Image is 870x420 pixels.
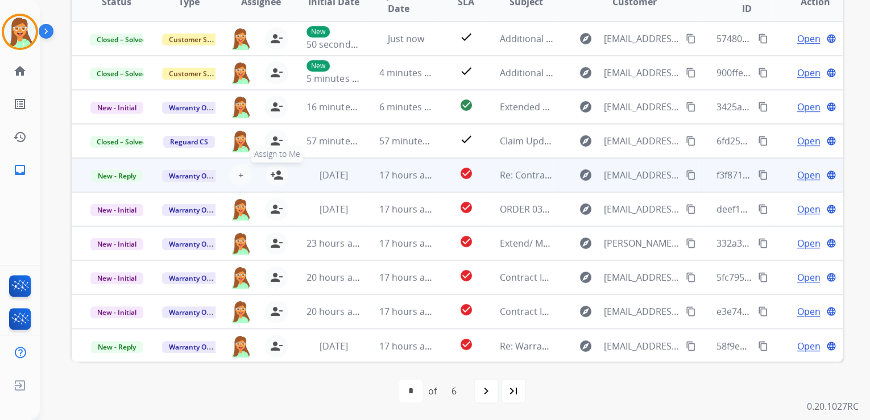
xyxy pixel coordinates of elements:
[499,66,596,79] span: Additional Information
[603,202,679,216] span: [EMAIL_ADDRESS][DOMAIN_NAME]
[758,102,768,112] mat-icon: content_copy
[163,136,215,148] span: Reguard CS
[826,306,836,317] mat-icon: language
[230,130,251,152] img: agent-avatar
[686,238,696,248] mat-icon: content_copy
[270,339,283,353] mat-icon: person_remove
[499,305,716,318] span: Contract ID Needed for LA945202- Ticket #1165836
[270,168,284,182] mat-icon: person_add
[459,167,473,180] mat-icon: check_circle
[230,266,251,289] img: agent-avatar
[270,236,283,250] mat-icon: person_remove
[162,170,221,182] span: Warranty Ops
[162,306,221,318] span: Warranty Ops
[578,271,592,284] mat-icon: explore
[578,134,592,148] mat-icon: explore
[266,164,288,186] button: Assign to Me
[507,384,520,398] mat-icon: last_page
[499,32,596,45] span: Additional Information
[578,32,592,45] mat-icon: explore
[230,27,251,50] img: agent-avatar
[499,271,718,284] span: Contract ID Needed for LA700767 - Ticket #1166774
[686,341,696,351] mat-icon: content_copy
[319,340,347,352] span: [DATE]
[603,168,679,182] span: [EMAIL_ADDRESS][DOMAIN_NAME]
[459,235,473,248] mat-icon: check_circle
[499,340,621,352] span: Re: Warranty account set up
[826,204,836,214] mat-icon: language
[686,204,696,214] mat-icon: content_copy
[603,66,679,80] span: [EMAIL_ADDRESS][DOMAIN_NAME]
[578,305,592,318] mat-icon: explore
[499,101,602,113] span: Extended warranty plan
[379,66,440,79] span: 4 minutes ago
[603,305,679,318] span: [EMAIL_ADDRESS][DOMAIN_NAME]
[797,202,820,216] span: Open
[459,132,473,146] mat-icon: check
[797,168,820,182] span: Open
[428,384,437,398] div: of
[91,170,143,182] span: New - Reply
[686,68,696,78] mat-icon: content_copy
[230,95,251,118] img: agent-avatar
[758,204,768,214] mat-icon: content_copy
[230,335,251,357] img: agent-avatar
[459,201,473,214] mat-icon: check_circle
[442,380,466,402] div: 6
[162,238,221,250] span: Warranty Ops
[603,134,679,148] span: [EMAIL_ADDRESS][DOMAIN_NAME]
[90,102,143,114] span: New - Initial
[270,202,283,216] mat-icon: person_remove
[379,135,445,147] span: 57 minutes ago
[758,136,768,146] mat-icon: content_copy
[270,32,283,45] mat-icon: person_remove
[379,237,436,249] span: 17 hours ago
[603,236,679,250] span: [PERSON_NAME][EMAIL_ADDRESS][PERSON_NAME][DOMAIN_NAME]
[826,170,836,180] mat-icon: language
[797,134,820,148] span: Open
[379,305,436,318] span: 17 hours ago
[90,238,143,250] span: New - Initial
[230,61,251,84] img: agent-avatar
[270,271,283,284] mat-icon: person_remove
[826,238,836,248] mat-icon: language
[603,339,679,353] span: [EMAIL_ADDRESS][DOMAIN_NAME]
[797,236,820,250] span: Open
[251,145,303,163] span: Assign to Me
[459,303,473,317] mat-icon: check_circle
[306,26,330,38] p: New
[686,136,696,146] mat-icon: content_copy
[13,97,27,111] mat-icon: list_alt
[826,34,836,44] mat-icon: language
[162,341,221,353] span: Warranty Ops
[306,271,363,284] span: 20 hours ago
[230,198,251,221] img: agent-avatar
[578,168,592,182] mat-icon: explore
[459,98,473,112] mat-icon: check_circle
[379,271,436,284] span: 17 hours ago
[270,100,283,114] mat-icon: person_remove
[578,339,592,353] mat-icon: explore
[379,169,436,181] span: 17 hours ago
[306,72,367,85] span: 5 minutes ago
[499,169,734,181] span: Re: Contract ID Needed for LC227283 - Ticket #1157449
[797,271,820,284] span: Open
[162,34,236,45] span: Customer Support
[758,272,768,282] mat-icon: content_copy
[230,232,251,255] img: agent-avatar
[388,32,424,45] span: Just now
[90,272,143,284] span: New - Initial
[319,169,347,181] span: [DATE]
[379,340,436,352] span: 17 hours ago
[797,32,820,45] span: Open
[826,136,836,146] mat-icon: language
[162,204,221,216] span: Warranty Ops
[686,34,696,44] mat-icon: content_copy
[686,170,696,180] mat-icon: content_copy
[306,305,363,318] span: 20 hours ago
[306,135,372,147] span: 57 minutes ago
[270,66,283,80] mat-icon: person_remove
[499,135,665,147] span: Claim Update: Parts ordered for repair
[686,102,696,112] mat-icon: content_copy
[230,300,251,323] img: agent-avatar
